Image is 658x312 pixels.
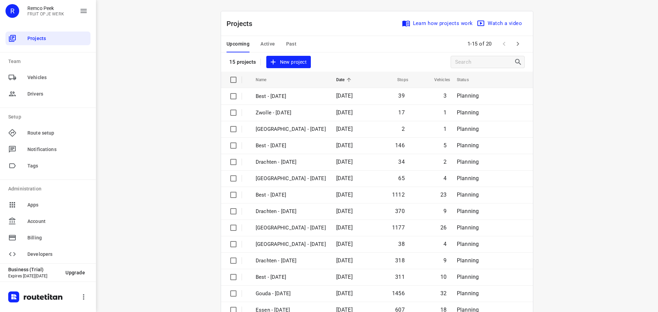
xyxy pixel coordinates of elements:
[443,92,447,99] span: 3
[336,159,353,165] span: [DATE]
[256,76,276,84] span: Name
[27,218,88,225] span: Account
[443,142,447,149] span: 5
[443,175,447,182] span: 4
[398,109,404,116] span: 17
[440,224,447,231] span: 26
[392,191,405,198] span: 1112
[5,231,90,245] div: Billing
[227,18,258,29] p: Projects
[457,76,478,84] span: Status
[398,175,404,182] span: 65
[5,198,90,212] div: Apps
[336,290,353,297] span: [DATE]
[5,87,90,101] div: Drivers
[27,5,64,11] p: Remco Peek
[425,76,450,84] span: Vehicles
[8,185,90,192] p: Administration
[392,290,405,297] span: 1456
[457,290,479,297] span: Planning
[440,191,447,198] span: 23
[5,71,90,84] div: Vehicles
[443,109,447,116] span: 1
[256,290,326,298] p: Gouda - Tuesday
[443,126,447,132] span: 1
[60,266,90,279] button: Upgrade
[443,257,447,264] span: 9
[27,201,88,209] span: Apps
[256,257,326,265] p: Drachten - Tuesday
[5,142,90,156] div: Notifications
[443,159,447,165] span: 2
[8,58,90,65] p: Team
[5,4,19,18] div: R
[256,175,326,183] p: Antwerpen - Wednesday
[256,208,326,215] p: Drachten - Wednesday
[336,76,354,84] span: Date
[336,257,353,264] span: [DATE]
[457,142,479,149] span: Planning
[256,109,326,117] p: Zwolle - Friday
[395,142,405,149] span: 146
[8,113,90,121] p: Setup
[457,92,479,99] span: Planning
[336,191,353,198] span: [DATE]
[457,109,479,116] span: Planning
[260,40,275,48] span: Active
[443,241,447,247] span: 4
[514,58,524,66] div: Search
[229,59,256,65] p: 15 projects
[8,274,60,278] p: Expires [DATE][DATE]
[457,257,479,264] span: Planning
[443,208,447,214] span: 9
[336,126,353,132] span: [DATE]
[457,191,479,198] span: Planning
[5,159,90,173] div: Tags
[256,191,326,199] p: Best - Wednesday
[5,247,90,261] div: Developers
[27,90,88,98] span: Drivers
[256,158,326,166] p: Drachten - Thursday
[256,240,326,248] p: Antwerpen - Tuesday
[336,241,353,247] span: [DATE]
[5,126,90,140] div: Route setup
[65,270,85,275] span: Upgrade
[398,159,404,165] span: 34
[388,76,408,84] span: Stops
[457,208,479,214] span: Planning
[457,274,479,280] span: Planning
[27,35,88,42] span: Projects
[27,74,88,81] span: Vehicles
[455,57,514,67] input: Search projects
[497,37,511,51] span: Previous Page
[336,175,353,182] span: [DATE]
[336,208,353,214] span: [DATE]
[395,274,405,280] span: 311
[27,251,88,258] span: Developers
[8,267,60,272] p: Business (Trial)
[457,126,479,132] span: Planning
[27,146,88,153] span: Notifications
[336,109,353,116] span: [DATE]
[256,142,326,150] p: Best - Thursday
[336,274,353,280] span: [DATE]
[465,37,495,51] span: 1-15 of 20
[395,257,405,264] span: 318
[336,92,353,99] span: [DATE]
[270,58,307,66] span: New project
[27,234,88,241] span: Billing
[398,92,404,99] span: 39
[256,125,326,133] p: Antwerpen - Thursday
[402,126,405,132] span: 2
[5,32,90,45] div: Projects
[5,214,90,228] div: Account
[336,224,353,231] span: [DATE]
[256,273,326,281] p: Best - Tuesday
[27,12,64,16] p: FRUIT OP JE WERK
[440,290,447,297] span: 32
[398,241,404,247] span: 38
[256,92,326,100] p: Best - Friday
[395,208,405,214] span: 370
[227,40,249,48] span: Upcoming
[286,40,297,48] span: Past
